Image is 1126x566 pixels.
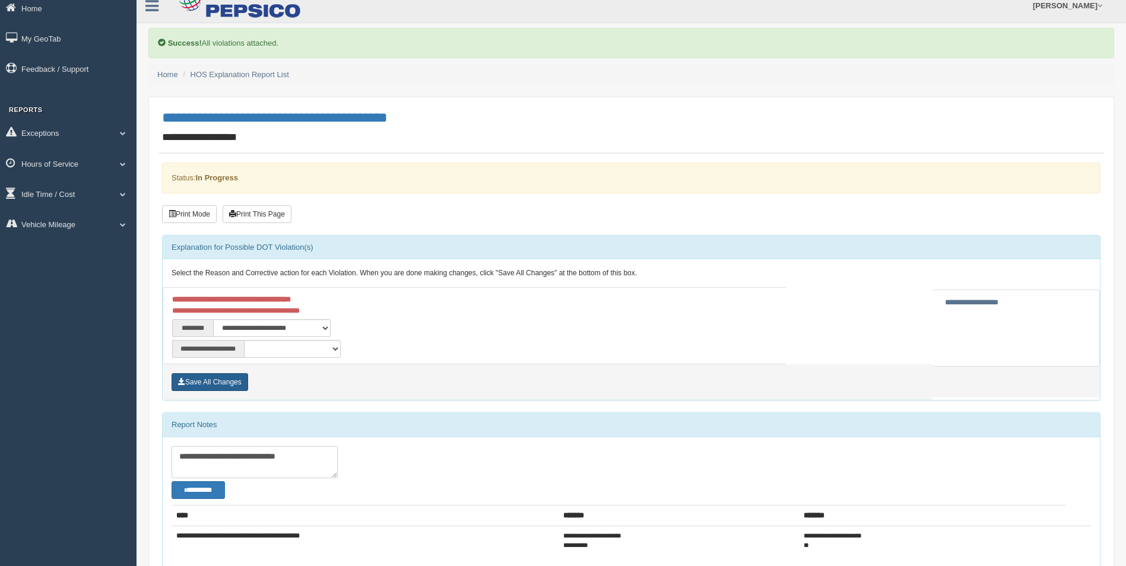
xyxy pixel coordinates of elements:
[172,373,248,391] button: Save
[223,205,291,223] button: Print This Page
[162,163,1100,193] div: Status:
[163,236,1100,259] div: Explanation for Possible DOT Violation(s)
[163,259,1100,288] div: Select the Reason and Corrective action for each Violation. When you are done making changes, cli...
[148,28,1114,58] div: All violations attached.
[168,39,202,47] b: Success!
[162,205,217,223] button: Print Mode
[157,70,178,79] a: Home
[195,173,238,182] strong: In Progress
[163,413,1100,437] div: Report Notes
[191,70,289,79] a: HOS Explanation Report List
[172,481,225,499] button: Change Filter Options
